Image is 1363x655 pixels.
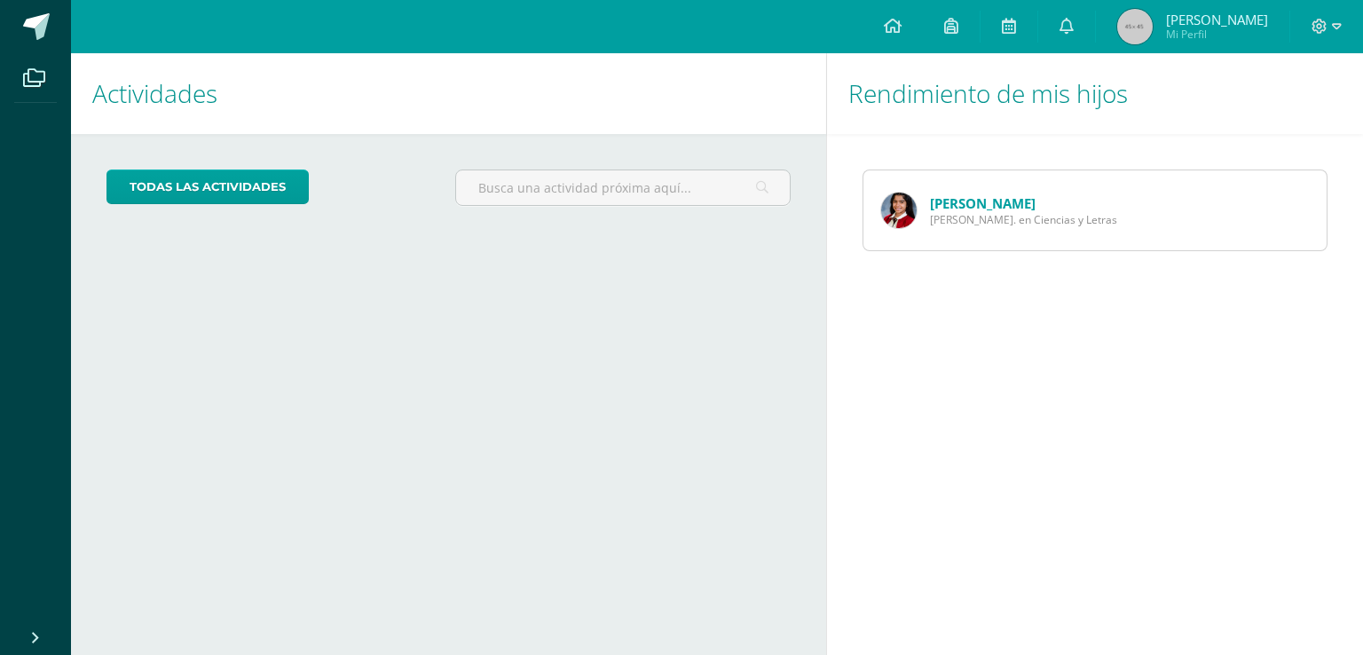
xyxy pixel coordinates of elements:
span: [PERSON_NAME] [1166,11,1268,28]
input: Busca una actividad próxima aquí... [456,170,789,205]
a: todas las Actividades [106,170,309,204]
img: c5534e604004d192ff448427ee862576.png [881,193,917,228]
span: Mi Perfil [1166,27,1268,42]
a: [PERSON_NAME] [930,194,1036,212]
span: [PERSON_NAME]. en Ciencias y Letras [930,212,1117,227]
img: 45x45 [1117,9,1153,44]
h1: Rendimiento de mis hijos [848,53,1342,134]
h1: Actividades [92,53,805,134]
